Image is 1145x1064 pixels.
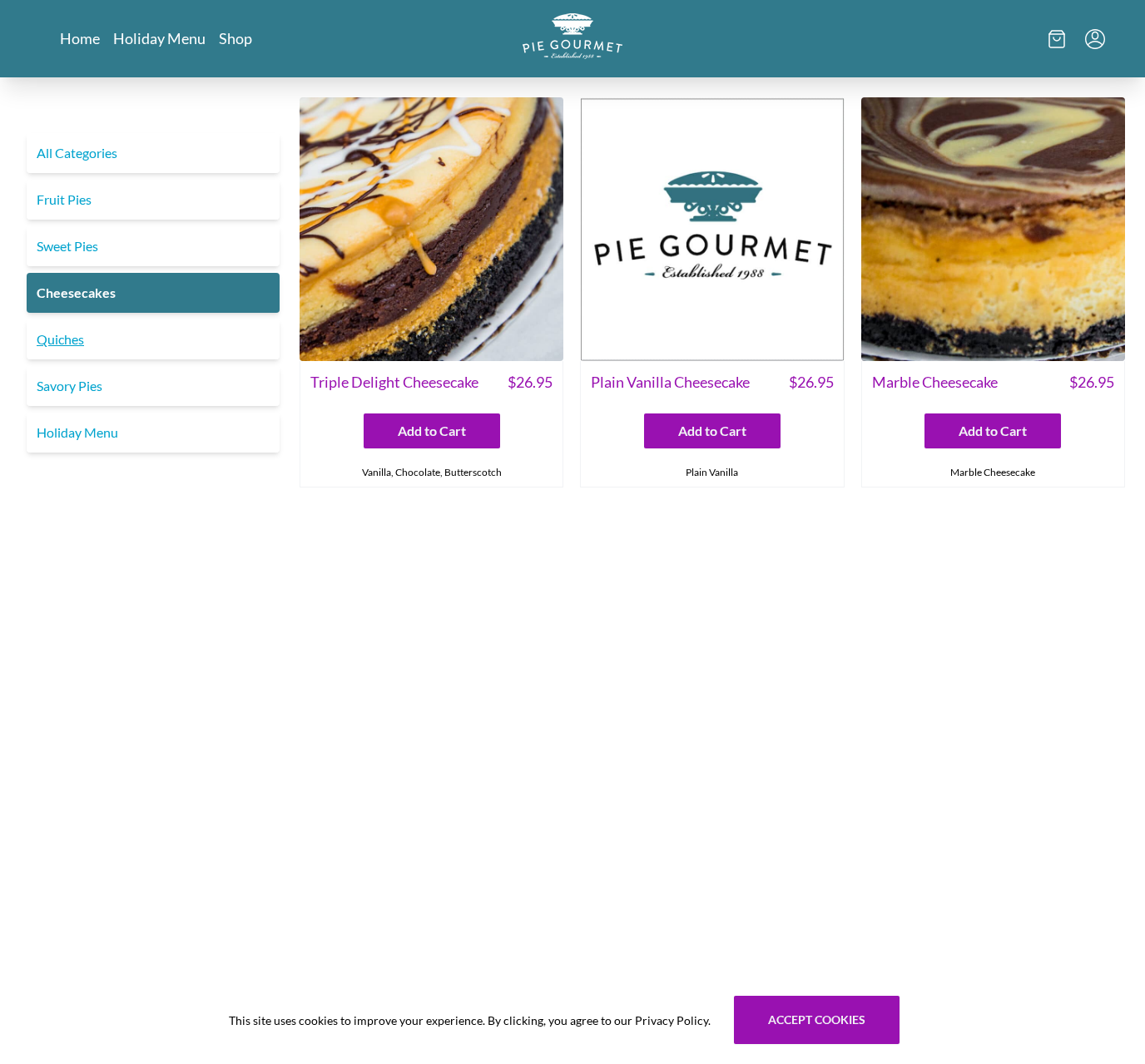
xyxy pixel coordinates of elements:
a: Shop [219,28,252,48]
img: Marble Cheesecake [861,97,1125,361]
span: Add to Cart [959,421,1027,441]
a: Sweet Pies [27,226,280,266]
div: Plain Vanilla [581,458,843,487]
span: Marble Cheesecake [872,371,998,393]
button: Accept cookies [734,996,900,1044]
div: Marble Cheesecake [862,458,1124,487]
button: Add to Cart [644,413,781,448]
img: Plain Vanilla Cheesecake [580,97,844,361]
button: Add to Cart [364,413,500,448]
a: All Categories [27,133,280,173]
a: Home [60,28,100,48]
span: This site uses cookies to improve your experience. By clicking, you agree to our Privacy Policy. [229,1012,711,1029]
a: Holiday Menu [27,413,280,453]
a: Quiches [27,319,280,359]
span: $ 26.95 [789,371,834,393]
span: $ 26.95 [1069,371,1114,393]
div: Vanilla, Chocolate, Butterscotch [300,458,563,487]
a: Cheesecakes [27,273,280,313]
span: $ 26.95 [508,371,553,393]
span: Plain Vanilla Cheesecake [591,371,750,393]
span: Add to Cart [398,421,466,441]
a: Logo [523,13,622,64]
button: Add to Cart [924,413,1061,448]
a: Fruit Pies [27,180,280,220]
a: Holiday Menu [113,28,206,48]
button: Menu [1085,29,1105,49]
a: Savory Pies [27,366,280,406]
span: Add to Cart [678,421,746,441]
img: Triple Delight Cheesecake [300,97,563,361]
img: logo [523,13,622,59]
span: Triple Delight Cheesecake [310,371,478,393]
